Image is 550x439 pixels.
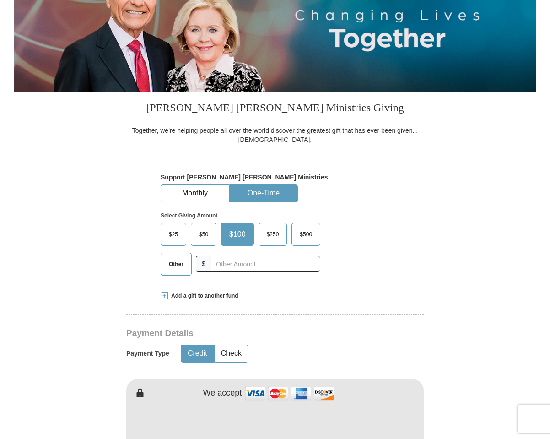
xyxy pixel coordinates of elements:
[164,228,183,241] span: $25
[225,228,250,241] span: $100
[211,256,320,272] input: Other Amount
[161,185,229,202] button: Monthly
[164,257,188,271] span: Other
[161,173,389,181] h5: Support [PERSON_NAME] [PERSON_NAME] Ministries
[203,388,242,398] h4: We accept
[196,256,211,272] span: $
[126,328,360,339] h3: Payment Details
[295,228,317,241] span: $500
[126,350,169,358] h5: Payment Type
[262,228,284,241] span: $250
[126,92,424,126] h3: [PERSON_NAME] [PERSON_NAME] Ministries Giving
[194,228,213,241] span: $50
[244,384,335,403] img: credit cards accepted
[161,212,217,219] strong: Select Giving Amount
[230,185,297,202] button: One-Time
[181,345,214,362] button: Credit
[215,345,248,362] button: Check
[168,292,238,300] span: Add a gift to another fund
[126,126,424,144] div: Together, we're helping people all over the world discover the greatest gift that has ever been g...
